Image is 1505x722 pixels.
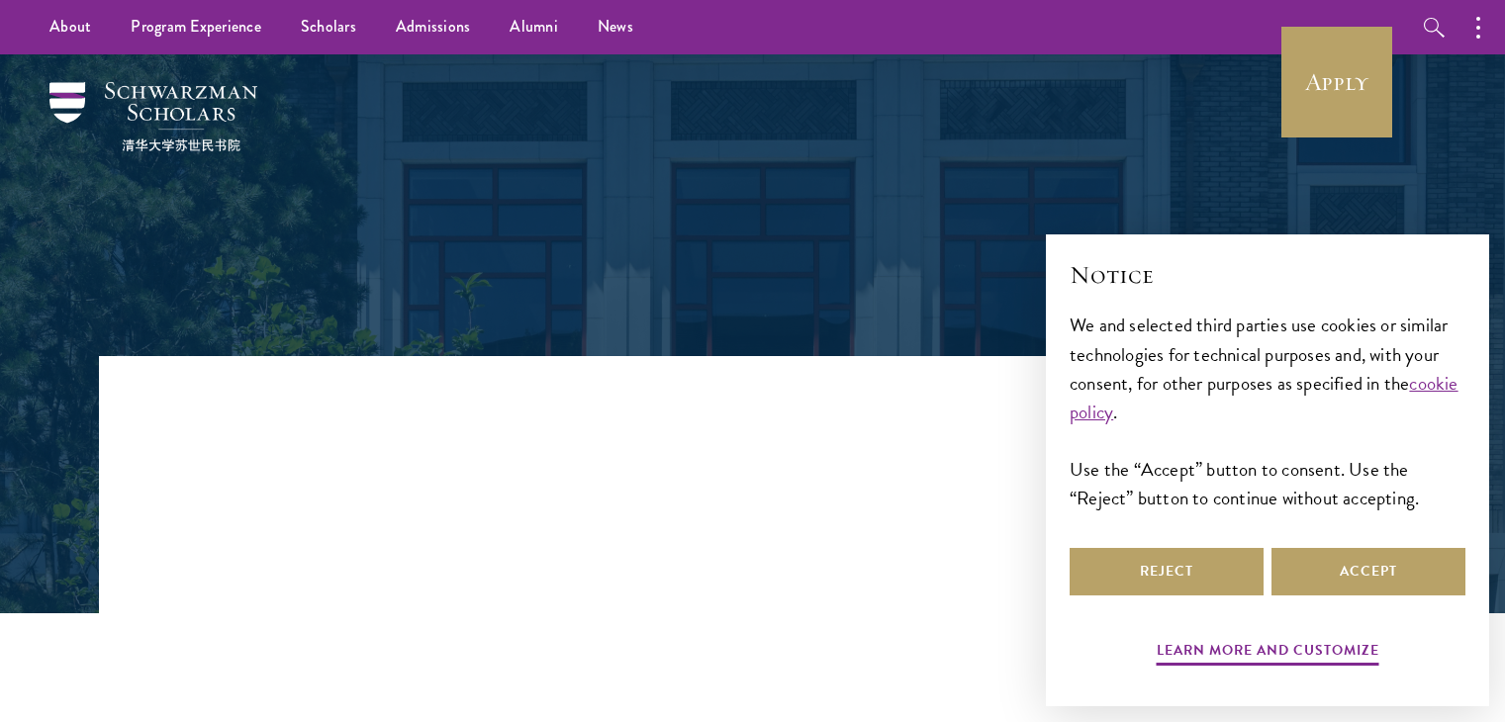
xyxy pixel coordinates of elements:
[1070,548,1264,595] button: Reject
[218,477,782,698] h1: The [DEMOGRAPHIC_DATA]-Feminism Conflict: Why a New Understanding is Necessary
[1070,311,1465,511] div: We and selected third parties use cookies or similar technologies for technical purposes and, wit...
[1070,258,1465,292] h2: Notice
[942,381,1024,399] button: Share
[1070,369,1458,426] a: cookie policy
[1271,548,1465,595] button: Accept
[1281,27,1392,137] a: Apply
[238,426,269,446] a: News
[942,379,994,400] span: Share
[99,318,217,339] a: Back to News
[49,82,257,151] img: Schwarzman Scholars
[1157,638,1379,669] button: Learn more and customize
